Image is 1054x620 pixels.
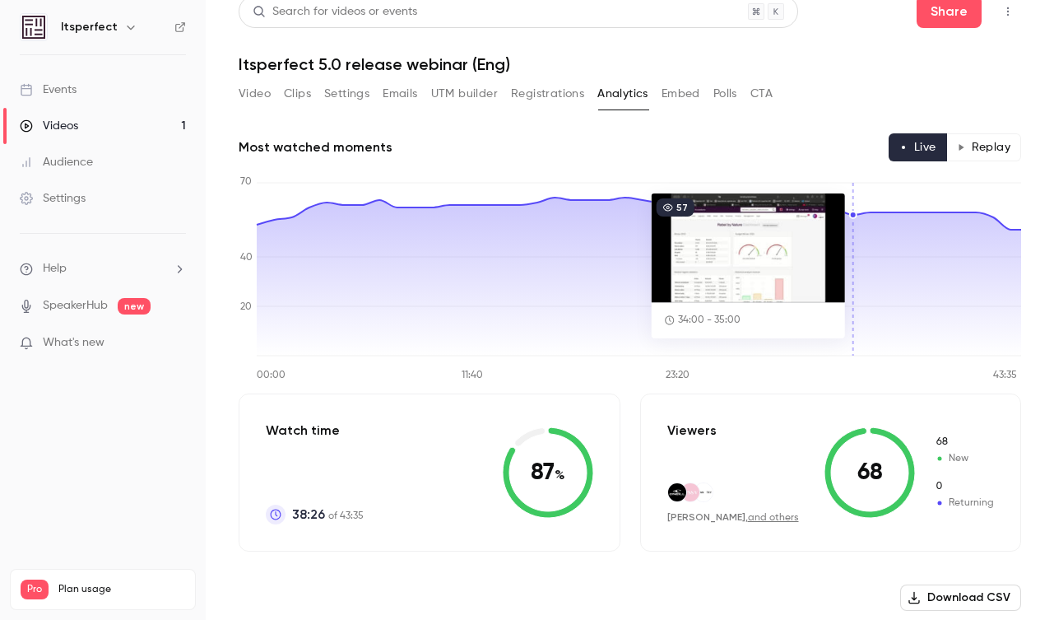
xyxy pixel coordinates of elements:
[43,334,104,352] span: What's new
[58,583,185,596] span: Plan usage
[667,510,799,524] div: ,
[166,336,186,351] iframe: Noticeable Trigger
[292,505,325,524] span: 38:26
[324,81,369,107] button: Settings
[662,81,700,107] button: Embed
[240,302,252,312] tspan: 20
[43,297,108,315] a: SpeakerHub
[118,298,151,315] span: new
[935,435,994,450] span: New
[61,19,118,35] h6: Itsperfect
[21,580,49,599] span: Pro
[163,599,185,614] p: / 90
[257,371,286,380] tspan: 00:00
[20,260,186,277] li: help-dropdown-opener
[666,371,690,380] tspan: 23:20
[163,602,166,612] span: 1
[935,496,994,510] span: Returning
[383,81,417,107] button: Emails
[946,133,1021,161] button: Replay
[253,3,417,21] div: Search for videos or events
[284,81,311,107] button: Clips
[266,421,364,441] p: Watch time
[20,82,77,98] div: Events
[239,138,392,157] h2: Most watched moments
[597,81,648,107] button: Analytics
[43,260,67,277] span: Help
[431,81,498,107] button: UTM builder
[511,81,584,107] button: Registrations
[239,81,271,107] button: Video
[750,81,773,107] button: CTA
[935,479,994,494] span: Returning
[694,483,713,501] img: japantky.com
[668,483,686,501] img: oneill.com
[462,371,483,380] tspan: 11:40
[20,118,78,134] div: Videos
[292,505,364,524] p: of 43:35
[21,14,47,40] img: Itsperfect
[889,133,947,161] button: Live
[240,253,253,263] tspan: 40
[900,585,1021,611] button: Download CSV
[20,154,93,170] div: Audience
[667,421,717,441] p: Viewers
[713,81,737,107] button: Polls
[935,451,994,466] span: New
[748,513,799,523] a: and others
[20,190,86,207] div: Settings
[993,371,1017,380] tspan: 43:35
[239,54,1021,74] h1: Itsperfect 5.0 release webinar (Eng)
[21,599,52,614] p: Videos
[240,177,252,187] tspan: 70
[667,511,745,523] span: [PERSON_NAME]
[681,483,699,501] img: tessv.nl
